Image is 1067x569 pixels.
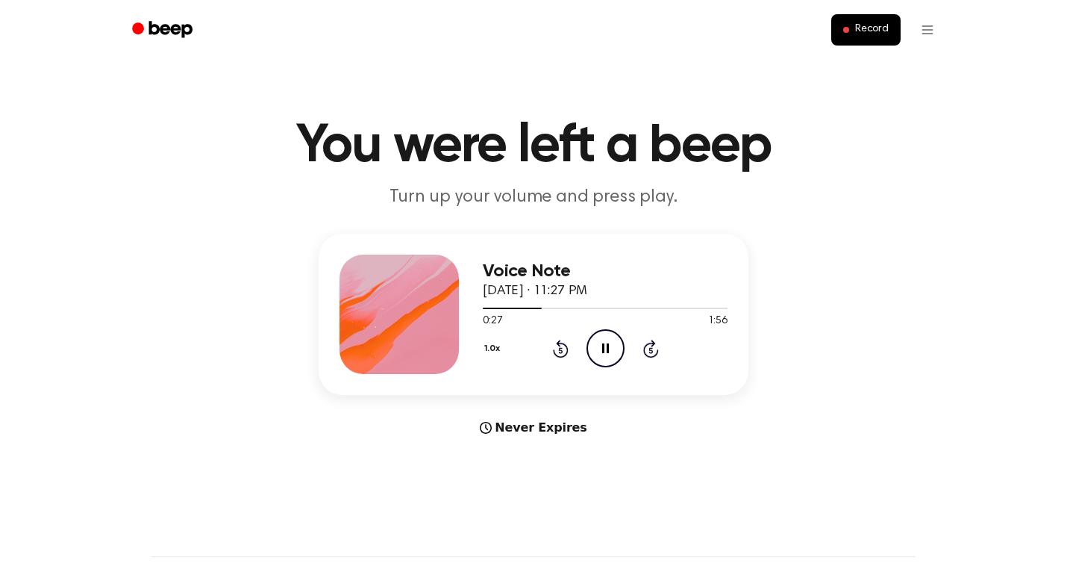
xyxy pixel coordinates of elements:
[247,185,820,210] p: Turn up your volume and press play.
[855,23,889,37] span: Record
[483,314,502,329] span: 0:27
[483,284,587,298] span: [DATE] · 11:27 PM
[319,419,748,437] div: Never Expires
[831,14,901,46] button: Record
[122,16,206,45] a: Beep
[708,314,727,329] span: 1:56
[483,336,505,361] button: 1.0x
[910,12,945,48] button: Open menu
[483,261,727,282] h3: Voice Note
[151,119,916,173] h1: You were left a beep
